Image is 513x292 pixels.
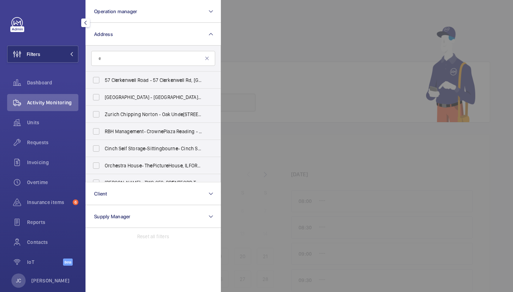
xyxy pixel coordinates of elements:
span: Reports [27,219,78,226]
span: 6 [73,199,78,205]
span: Invoicing [27,159,78,166]
button: Filters [7,46,78,63]
span: Insurance items [27,199,70,206]
span: Dashboard [27,79,78,86]
span: Units [27,119,78,126]
span: Requests [27,139,78,146]
span: Overtime [27,179,78,186]
p: [PERSON_NAME] [31,277,70,284]
span: Contacts [27,239,78,246]
span: IoT [27,259,63,266]
span: Beta [63,259,73,266]
span: Filters [27,51,40,58]
span: Activity Monitoring [27,99,78,106]
p: JC [16,277,21,284]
